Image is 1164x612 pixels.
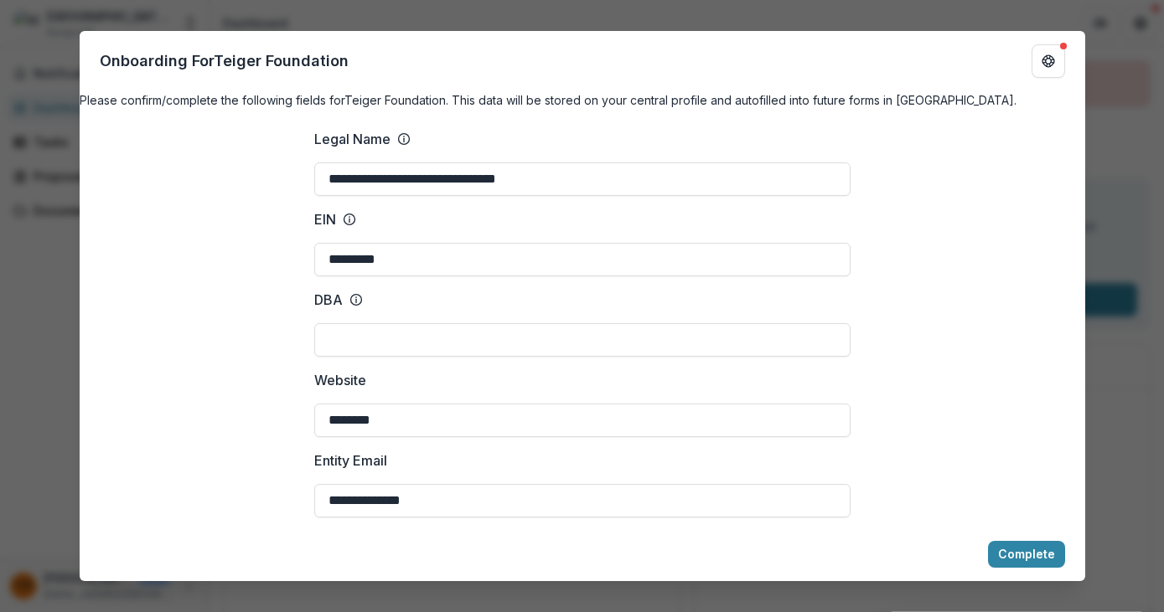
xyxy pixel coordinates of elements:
p: DBA [314,290,343,310]
h4: Please confirm/complete the following fields for Teiger Foundation . This data will be stored on ... [80,91,1085,109]
button: Complete [988,541,1065,568]
p: Entity Email [314,450,387,471]
button: Get Help [1032,44,1065,78]
p: Onboarding For Teiger Foundation [100,49,349,72]
p: EIN [314,209,336,229]
p: Legal Name [314,129,391,149]
p: Website [314,370,366,390]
